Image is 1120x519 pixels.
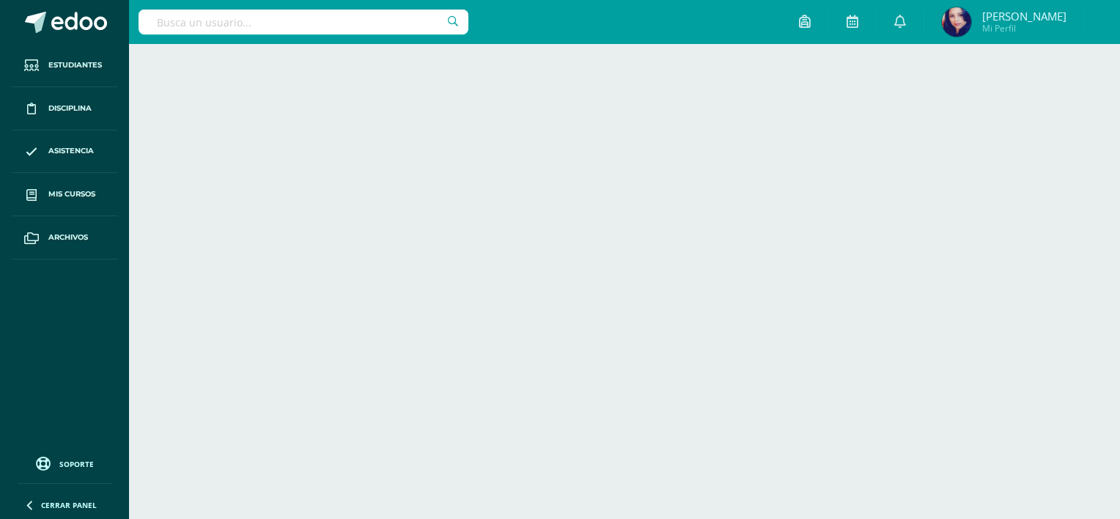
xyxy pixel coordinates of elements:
span: Asistencia [48,145,94,157]
span: Cerrar panel [41,500,97,510]
a: Estudiantes [12,44,117,87]
img: 07244a1671338f8129d0a23ffc39d782.png [942,7,971,37]
span: Estudiantes [48,59,102,71]
span: Mis cursos [48,188,95,200]
span: Disciplina [48,103,92,114]
a: Soporte [18,453,111,473]
a: Disciplina [12,87,117,130]
span: [PERSON_NAME] [982,9,1066,23]
span: Archivos [48,232,88,243]
a: Asistencia [12,130,117,174]
a: Archivos [12,216,117,259]
span: Mi Perfil [982,22,1066,34]
input: Busca un usuario... [139,10,468,34]
span: Soporte [59,459,94,469]
a: Mis cursos [12,173,117,216]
